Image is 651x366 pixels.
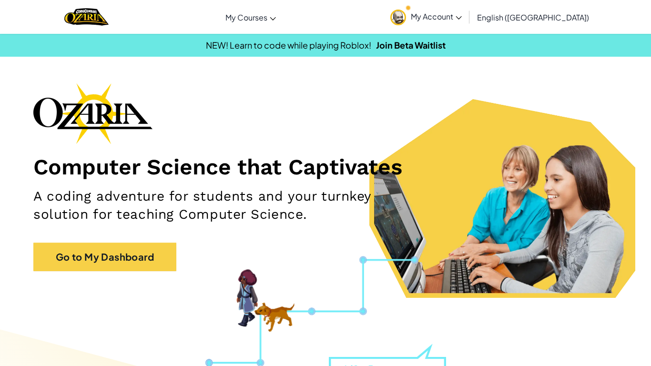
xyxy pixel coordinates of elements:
[390,10,406,25] img: avatar
[477,12,589,22] span: English ([GEOGRAPHIC_DATA])
[206,40,371,51] span: NEW! Learn to code while playing Roblox!
[376,40,446,51] a: Join Beta Waitlist
[33,153,618,180] h1: Computer Science that Captivates
[64,7,109,27] img: Home
[411,11,462,21] span: My Account
[33,243,176,271] a: Go to My Dashboard
[33,83,153,144] img: Ozaria branding logo
[472,4,594,30] a: English ([GEOGRAPHIC_DATA])
[221,4,281,30] a: My Courses
[386,2,467,32] a: My Account
[33,187,425,224] h2: A coding adventure for students and your turnkey solution for teaching Computer Science.
[225,12,267,22] span: My Courses
[64,7,109,27] a: Ozaria by CodeCombat logo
